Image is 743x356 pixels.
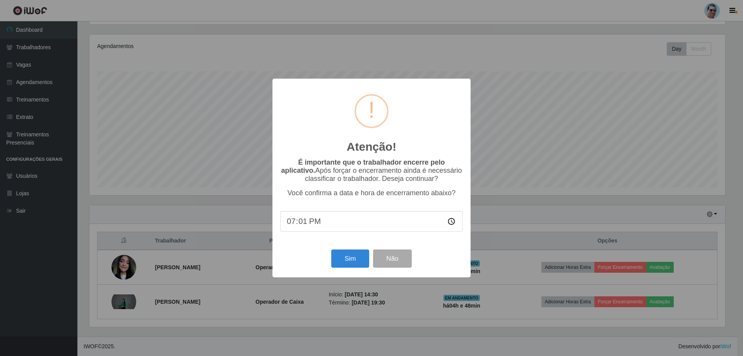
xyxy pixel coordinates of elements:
[373,249,411,268] button: Não
[280,189,463,197] p: Você confirma a data e hora de encerramento abaixo?
[281,158,445,174] b: É importante que o trabalhador encerre pelo aplicativo.
[347,140,396,154] h2: Atenção!
[331,249,369,268] button: Sim
[280,158,463,183] p: Após forçar o encerramento ainda é necessário classificar o trabalhador. Deseja continuar?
